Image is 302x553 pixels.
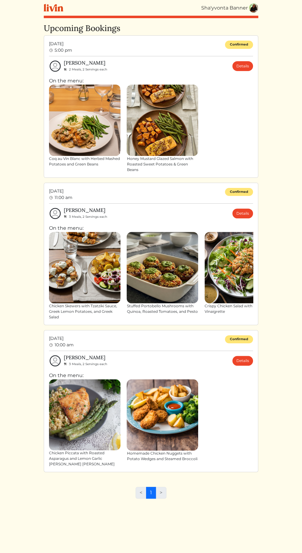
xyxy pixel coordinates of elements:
img: clock-b05ee3d0f9935d60bc54650fc25b6257a00041fd3bdc39e3e98414568feee22d.svg [49,48,53,53]
div: Homemade Chicken Nuggets with Potato Wedges and Steamed Broccoli [127,451,198,462]
img: fork_knife_small-8e8c56121c6ac9ad617f7f0151facf9cb574b427d2b27dceffcaf97382ddc7e7.svg [64,362,67,365]
a: 1 [146,487,156,499]
img: clock-b05ee3d0f9935d60bc54650fc25b6257a00041fd3bdc39e3e98414568feee22d.svg [49,343,53,347]
a: Details [232,61,253,71]
img: Crispy Chicken Salad with Miso Vinaigrette [205,232,276,303]
a: Chicken Piccata with Roasted Asparagus and Lemon Garlic [PERSON_NAME] [PERSON_NAME] [49,379,120,467]
div: Crispy Chicken Salad with Miso Vinaigrette [205,303,276,314]
h6: [PERSON_NAME] [64,207,107,213]
img: clock-b05ee3d0f9935d60bc54650fc25b6257a00041fd3bdc39e3e98414568feee22d.svg [49,196,53,200]
span: [DATE] [49,335,74,342]
div: Confirmed [225,188,253,196]
span: 2 Meals, 2 Servings each [69,67,107,71]
a: Crispy Chicken Salad with Miso Vinaigrette [205,232,276,314]
span: [DATE] [49,41,72,47]
span: [DATE] [49,188,72,194]
a: Chicken Skewers with Tzatziki Sauce, Greek Lemon Potatoes, and Greek Salad [49,232,120,320]
img: livin-logo-a0d97d1a881af30f6274990eb6222085a2533c92bbd1e4f22c21b4f0d0e3210c.svg [44,4,63,12]
span: 5:00 pm [55,47,72,53]
a: Honey Mustard Glazed Salmon with Roasted Sweet Potatoes & Green Beans [127,85,198,173]
img: Chicken Piccata with Roasted Asparagus and Lemon Garlic Herb Brown Rice [49,379,120,451]
div: On the menu: [49,225,253,320]
nav: Page [136,487,166,503]
div: On the menu: [49,77,253,173]
span: 3 Meals, 2 Servings each [69,362,107,366]
span: 10:00 am [55,342,74,348]
img: Homemade Chicken Nuggets with Potato Wedges and Steamed Broccoli [127,379,198,451]
div: Confirmed [225,41,253,49]
div: Chicken Piccata with Roasted Asparagus and Lemon Garlic [PERSON_NAME] [PERSON_NAME] [49,450,120,467]
a: Details [232,209,253,218]
span: 3 Meals, 2 Servings each [69,215,107,219]
img: fork_knife_small-8e8c56121c6ac9ad617f7f0151facf9cb574b427d2b27dceffcaf97382ddc7e7.svg [64,215,67,218]
img: fork_knife_small-8e8c56121c6ac9ad617f7f0151facf9cb574b427d2b27dceffcaf97382ddc7e7.svg [64,68,67,71]
div: On the menu: [49,372,253,467]
h6: [PERSON_NAME] [64,355,107,360]
img: profile-circle-6dcd711754eaac681cb4e5fa6e5947ecf152da99a3a386d1f417117c42b37ef2.svg [49,355,61,367]
div: Sha'yvonta Banner [201,4,248,12]
a: Coq au Vin Blanc with Herbed Mashed Potatoes and Green Beans [49,85,120,167]
div: Honey Mustard Glazed Salmon with Roasted Sweet Potatoes & Green Beans [127,156,198,173]
a: Stuffed Portobello Mushrooms with Quinoa, Roasted Tomatoes, and Pesto [127,232,198,314]
h3: Upcoming Bookings [44,23,258,33]
h6: [PERSON_NAME] [64,60,107,66]
a: Homemade Chicken Nuggets with Potato Wedges and Steamed Broccoli [127,379,198,462]
img: profile-circle-6dcd711754eaac681cb4e5fa6e5947ecf152da99a3a386d1f417117c42b37ef2.svg [49,207,61,220]
img: Honey Mustard Glazed Salmon with Roasted Sweet Potatoes & Green Beans [127,85,198,156]
img: Stuffed Portobello Mushrooms with Quinoa, Roasted Tomatoes, and Pesto [127,232,198,303]
div: Coq au Vin Blanc with Herbed Mashed Potatoes and Green Beans [49,156,120,167]
div: Stuffed Portobello Mushrooms with Quinoa, Roasted Tomatoes, and Pesto [127,303,198,314]
a: Details [232,356,253,366]
img: d366a2884c9401e74fb450b916da18b8 [249,3,258,13]
div: Chicken Skewers with Tzatziki Sauce, Greek Lemon Potatoes, and Greek Salad [49,303,120,320]
div: Confirmed [225,335,253,344]
img: Chicken Skewers with Tzatziki Sauce, Greek Lemon Potatoes, and Greek Salad [49,232,120,303]
span: 11:00 am [55,195,72,200]
img: profile-circle-6dcd711754eaac681cb4e5fa6e5947ecf152da99a3a386d1f417117c42b37ef2.svg [49,60,61,72]
img: Coq au Vin Blanc with Herbed Mashed Potatoes and Green Beans [49,85,120,156]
